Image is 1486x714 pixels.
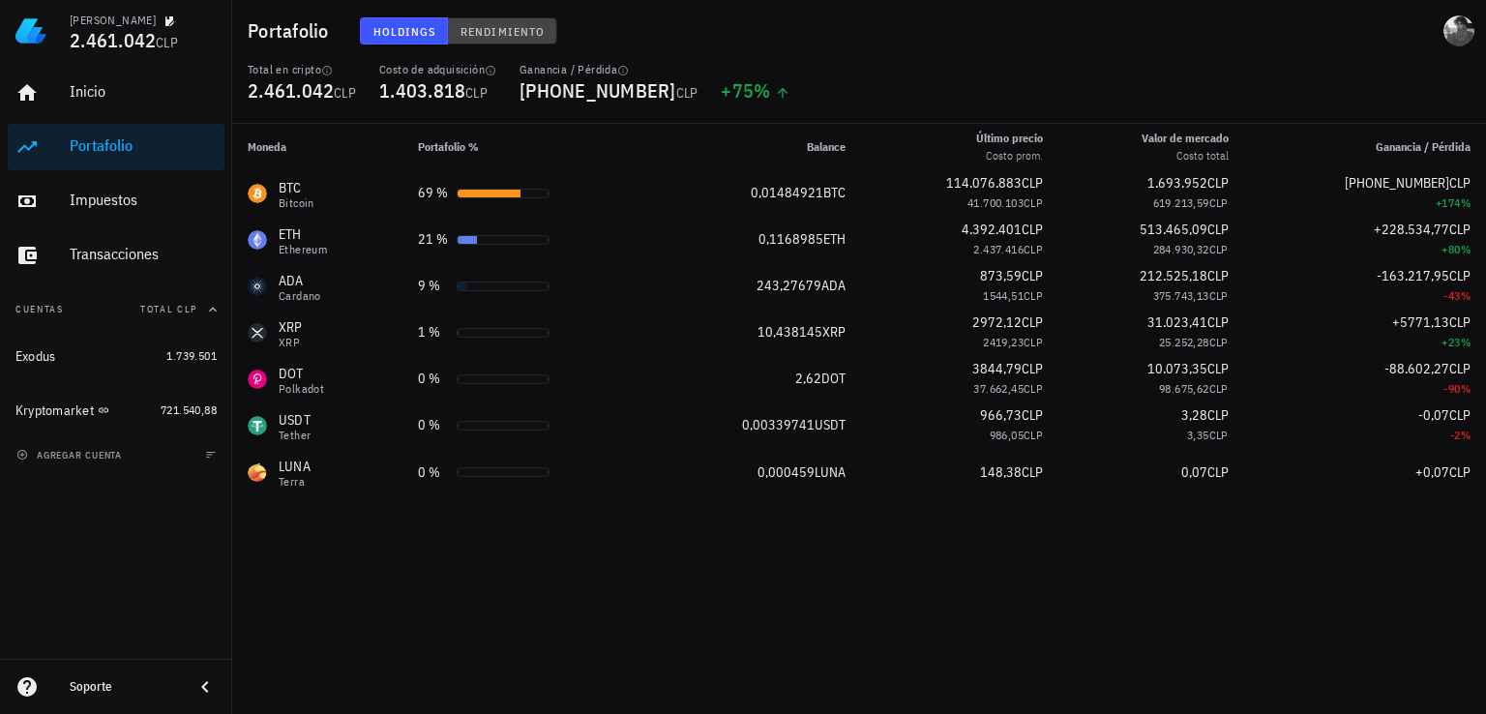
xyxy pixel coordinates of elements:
div: Tether [279,430,311,441]
span: 2.437.416 [973,242,1024,256]
div: BTC-icon [248,184,267,203]
div: Ganancia / Pérdida [520,62,698,77]
span: 212.525,18 [1140,267,1207,284]
div: DOT [279,364,324,383]
span: ETH [823,230,846,248]
span: 243,27679 [757,277,821,294]
div: Soporte [70,679,178,695]
span: CLP [1024,335,1043,349]
span: 513.465,09 [1140,221,1207,238]
div: DOT-icon [248,370,267,389]
div: LUNA [279,457,311,476]
span: CLP [1207,360,1229,377]
th: Portafolio %: Sin ordenar. Pulse para ordenar de forma ascendente. [402,124,653,170]
div: Último precio [976,130,1043,147]
th: Ganancia / Pérdida: Sin ordenar. Pulse para ordenar de forma ascendente. [1244,124,1486,170]
div: Kryptomarket [15,402,94,419]
span: 619.213,59 [1153,195,1209,210]
span: 0,000459 [758,463,815,481]
span: Rendimiento [460,24,545,39]
span: ADA [821,277,846,294]
div: 9 % [418,276,449,296]
h1: Portafolio [248,15,337,46]
div: ADA [279,271,321,290]
span: 1.739.501 [166,348,217,363]
button: Rendimiento [448,17,557,45]
span: CLP [1209,335,1229,349]
span: -88.602,27 [1384,360,1449,377]
span: % [754,77,770,104]
span: CLP [1024,428,1043,442]
span: 3,28 [1181,406,1207,424]
div: +174 [1260,193,1471,213]
span: Moneda [248,139,286,154]
span: CLP [1209,288,1229,303]
span: CLP [1449,360,1471,377]
div: -2 [1260,426,1471,445]
span: CLP [1449,463,1471,481]
span: 1544,51 [983,288,1024,303]
span: CLP [1207,267,1229,284]
span: 1.403.818 [379,77,465,104]
span: CLP [1022,221,1043,238]
span: CLP [1209,242,1229,256]
a: Kryptomarket 721.540,88 [8,387,224,433]
span: 0,07 [1181,463,1207,481]
div: Costo de adquisición [379,62,496,77]
div: Valor de mercado [1142,130,1229,147]
span: CLP [156,34,178,51]
span: 0,1168985 [758,230,823,248]
a: Transacciones [8,232,224,279]
div: 0 % [418,462,449,483]
span: [PHONE_NUMBER] [1345,174,1449,192]
span: % [1461,428,1471,442]
div: XRP [279,337,303,348]
div: Portafolio [70,136,217,155]
a: Inicio [8,70,224,116]
span: +0,07 [1415,463,1449,481]
span: 10.073,35 [1147,360,1207,377]
div: +75 [721,81,789,101]
span: 0,01484921 [751,184,823,201]
span: DOT [821,370,846,387]
div: 69 % [418,183,449,203]
div: Ethereum [279,244,327,255]
div: XRP-icon [248,323,267,342]
span: CLP [1207,313,1229,331]
span: LUNA [815,463,846,481]
div: 0 % [418,369,449,389]
span: CLP [1024,242,1043,256]
span: CLP [1024,288,1043,303]
a: Exodus 1.739.501 [8,333,224,379]
span: 10,438145 [758,323,822,341]
div: Polkadot [279,383,324,395]
div: USDT-icon [248,416,267,435]
span: CLP [1209,195,1229,210]
span: CLP [1022,463,1043,481]
span: 0,00339741 [742,416,815,433]
a: Portafolio [8,124,224,170]
div: +80 [1260,240,1471,259]
div: Costo prom. [976,147,1043,164]
span: CLP [1449,174,1471,192]
span: CLP [1024,195,1043,210]
span: CLP [1449,313,1471,331]
span: CLP [1207,221,1229,238]
div: [PERSON_NAME] [70,13,156,28]
th: Moneda [232,124,402,170]
span: +228.534,77 [1374,221,1449,238]
span: 721.540,88 [161,402,217,417]
span: 114.076.883 [946,174,1022,192]
div: USDT [279,410,311,430]
span: 873,59 [980,267,1022,284]
span: 37.662,45 [973,381,1024,396]
span: % [1461,381,1471,396]
span: [PHONE_NUMBER] [520,77,676,104]
button: CuentasTotal CLP [8,286,224,333]
span: 986,05 [990,428,1024,442]
span: CLP [1022,267,1043,284]
th: Balance: Sin ordenar. Pulse para ordenar de forma ascendente. [654,124,862,170]
span: % [1461,288,1471,303]
span: CLP [1209,428,1229,442]
div: Costo total [1142,147,1229,164]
